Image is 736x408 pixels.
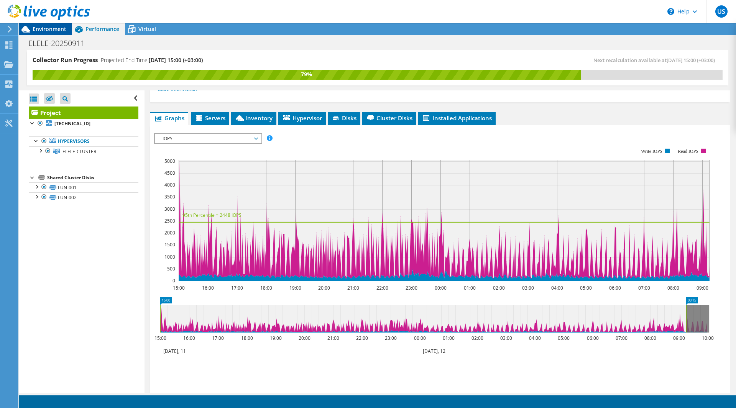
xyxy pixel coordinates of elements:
span: Environment [33,25,66,33]
text: 02:00 [493,285,505,291]
span: IOPS [159,134,257,143]
text: 06:00 [587,335,599,341]
text: 3500 [164,193,175,200]
b: [TECHNICAL_ID] [54,120,90,127]
text: 09:00 [697,285,708,291]
text: 01:00 [464,285,476,291]
text: 3000 [164,206,175,212]
text: 19:00 [289,285,301,291]
text: 09:00 [673,335,685,341]
text: 00:00 [414,335,426,341]
text: 15:00 [173,285,185,291]
div: 79% [33,70,581,79]
text: 17:00 [231,285,243,291]
span: Virtual [138,25,156,33]
text: 1500 [164,241,175,248]
text: 95th Percentile = 2448 IOPS [182,212,242,218]
span: Next recalculation available at [593,57,719,64]
span: Servers [195,114,225,122]
text: Write IOPS [641,149,662,154]
text: 2500 [164,218,175,224]
text: 18:00 [241,335,253,341]
text: 500 [167,265,175,272]
text: 20:00 [299,335,310,341]
a: Hypervisors [29,136,138,146]
text: 08:00 [644,335,656,341]
text: 21:00 [347,285,359,291]
text: 17:00 [212,335,224,341]
span: ELELE-CLUSTER [62,148,96,155]
text: 16:00 [202,285,214,291]
text: 20:00 [318,285,330,291]
text: 10:00 [702,335,714,341]
text: 2000 [164,229,175,236]
span: Installed Applications [422,114,492,122]
a: ELELE-CLUSTER [29,146,138,156]
a: [TECHNICAL_ID] [29,119,138,129]
div: Shared Cluster Disks [47,173,138,182]
text: 04:00 [529,335,541,341]
text: 4500 [164,170,175,176]
text: 5000 [164,158,175,164]
span: Cluster Disks [366,114,412,122]
a: LUN-002 [29,192,138,202]
text: 02:00 [472,335,483,341]
text: 08:00 [667,285,679,291]
text: 1000 [164,254,175,260]
text: 19:00 [270,335,282,341]
h4: Projected End Time: [101,56,203,64]
h1: ELELE-20250911 [25,39,97,48]
span: US [715,5,728,18]
text: 05:00 [580,285,592,291]
span: [DATE] 15:00 (+03:00) [667,57,715,64]
text: 01:00 [443,335,455,341]
text: 06:00 [609,285,621,291]
span: Performance [85,25,119,33]
text: 15:00 [154,335,166,341]
span: Hypervisor [282,114,322,122]
text: 23:00 [406,285,417,291]
text: 4000 [164,182,175,188]
text: 23:00 [385,335,397,341]
text: 04:00 [551,285,563,291]
text: 16:00 [183,335,195,341]
text: 18:00 [260,285,272,291]
text: 22:00 [376,285,388,291]
a: Project [29,107,138,119]
a: LUN-001 [29,182,138,192]
text: 03:00 [522,285,534,291]
text: 00:00 [435,285,447,291]
text: 21:00 [327,335,339,341]
span: Inventory [235,114,273,122]
svg: \n [667,8,674,15]
span: [DATE] 15:00 (+03:00) [149,56,203,64]
text: 22:00 [356,335,368,341]
span: Graphs [154,114,184,122]
span: Disks [332,114,356,122]
text: 07:00 [616,335,628,341]
text: Read IOPS [678,149,699,154]
text: 0 [172,277,175,284]
text: 05:00 [558,335,570,341]
text: 07:00 [638,285,650,291]
a: More Information [158,86,203,93]
text: 03:00 [500,335,512,341]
